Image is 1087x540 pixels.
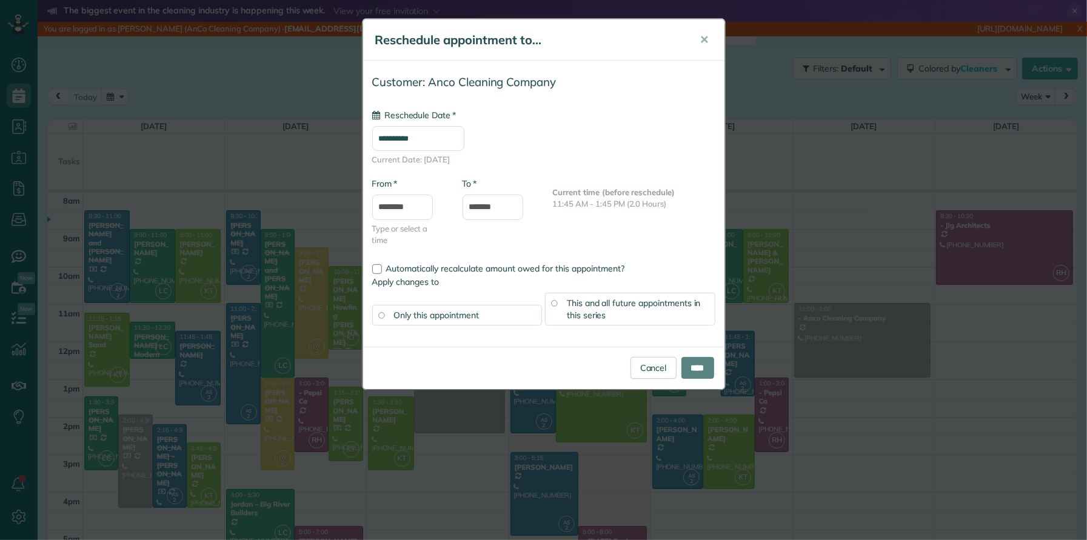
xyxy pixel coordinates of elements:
[372,178,397,190] label: From
[463,178,477,190] label: To
[372,223,444,246] span: Type or select a time
[378,312,384,318] input: Only this appointment
[551,300,557,306] input: This and all future appointments in this series
[372,76,715,88] h4: Customer: Anco Cleaning Company
[386,263,625,274] span: Automatically recalculate amount owed for this appointment?
[372,154,715,165] span: Current Date: [DATE]
[375,32,683,48] h5: Reschedule appointment to...
[553,187,675,197] b: Current time (before reschedule)
[700,33,709,47] span: ✕
[372,276,715,288] label: Apply changes to
[567,298,701,321] span: This and all future appointments in this series
[372,109,456,121] label: Reschedule Date
[553,198,715,210] p: 11:45 AM - 1:45 PM (2.0 Hours)
[630,357,677,379] a: Cancel
[394,310,479,321] span: Only this appointment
